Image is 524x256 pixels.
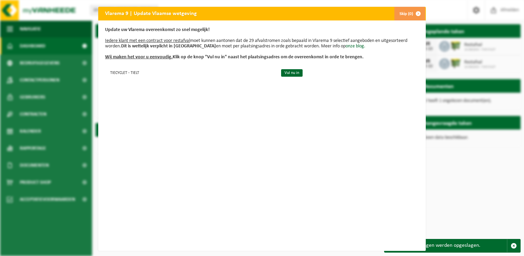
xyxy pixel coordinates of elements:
[394,7,425,20] button: Skip (0)
[98,7,204,20] h2: Vlarema 9 | Update Vlaamse wetgeving
[105,67,275,78] td: TIECYCLET - TIELT
[346,44,365,49] a: onze blog.
[121,44,216,49] b: Dit is wettelijk verplicht in [GEOGRAPHIC_DATA]
[281,69,303,77] a: Vul nu in
[105,27,419,60] p: moet kunnen aantonen dat de 29 afvalstromen zoals bepaald in Vlarema 9 selectief aangeboden en ui...
[105,27,210,32] b: Update uw Vlarema overeenkomst zo snel mogelijk!
[105,38,190,43] u: Iedere klant met een contract voor restafval
[105,55,364,60] b: Klik op de knop "Vul nu in" naast het plaatsingsadres om de overeenkomst in orde te brengen.
[105,55,173,60] u: Wij maken het voor u eenvoudig.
